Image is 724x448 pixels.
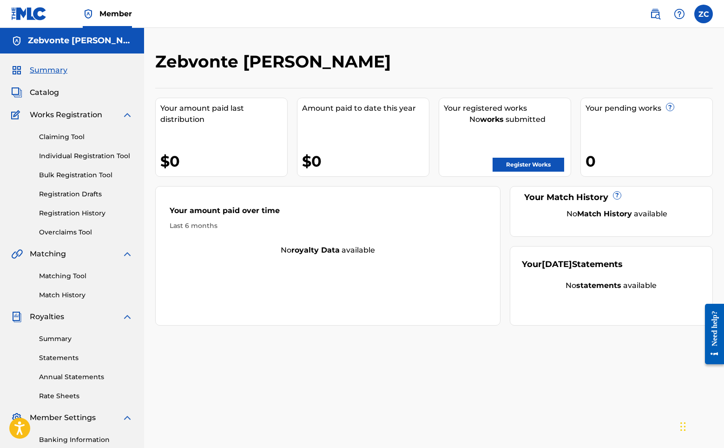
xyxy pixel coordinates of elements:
[39,391,133,401] a: Rate Sheets
[39,189,133,199] a: Registration Drafts
[28,35,133,46] h5: Zebvonte Coe
[160,103,287,125] div: Your amount paid last distribution
[678,403,724,448] iframe: Chat Widget
[30,87,59,98] span: Catalog
[39,208,133,218] a: Registration History
[155,51,395,72] h2: Zebvonte [PERSON_NAME]
[39,170,133,180] a: Bulk Registration Tool
[480,115,504,124] strong: works
[291,246,340,254] strong: royalty data
[11,7,47,20] img: MLC Logo
[694,5,713,23] div: User Menu
[30,412,96,423] span: Member Settings
[698,294,724,374] iframe: Resource Center
[674,8,685,20] img: help
[39,353,133,363] a: Statements
[170,205,486,221] div: Your amount paid over time
[39,435,133,445] a: Banking Information
[30,248,66,260] span: Matching
[11,65,22,76] img: Summary
[11,412,22,423] img: Member Settings
[99,8,132,19] span: Member
[302,103,429,114] div: Amount paid to date this year
[11,87,59,98] a: CatalogCatalog
[613,192,621,199] span: ?
[30,311,64,322] span: Royalties
[39,372,133,382] a: Annual Statements
[39,227,133,237] a: Overclaims Tool
[170,221,486,231] div: Last 6 months
[542,259,572,269] span: [DATE]
[11,65,67,76] a: SummarySummary
[650,8,661,20] img: search
[39,151,133,161] a: Individual Registration Tool
[122,109,133,120] img: expand
[576,281,621,290] strong: statements
[444,114,571,125] div: No submitted
[39,271,133,281] a: Matching Tool
[11,87,22,98] img: Catalog
[670,5,689,23] div: Help
[39,290,133,300] a: Match History
[39,334,133,344] a: Summary
[122,311,133,322] img: expand
[680,413,686,441] div: Drag
[83,8,94,20] img: Top Rightsholder
[302,151,429,172] div: $0
[30,109,102,120] span: Works Registration
[11,311,22,322] img: Royalties
[11,35,22,47] img: Accounts
[122,248,133,260] img: expand
[156,245,500,256] div: No available
[577,209,632,218] strong: Match History
[444,103,571,114] div: Your registered works
[493,158,564,172] a: Register Works
[586,151,712,172] div: 0
[522,280,701,291] div: No available
[586,103,712,114] div: Your pending works
[11,248,23,260] img: Matching
[30,65,67,76] span: Summary
[160,151,287,172] div: $0
[666,103,674,111] span: ?
[646,5,665,23] a: Public Search
[522,258,623,271] div: Your Statements
[39,132,133,142] a: Claiming Tool
[522,191,701,204] div: Your Match History
[11,109,23,120] img: Works Registration
[533,208,701,220] div: No available
[122,412,133,423] img: expand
